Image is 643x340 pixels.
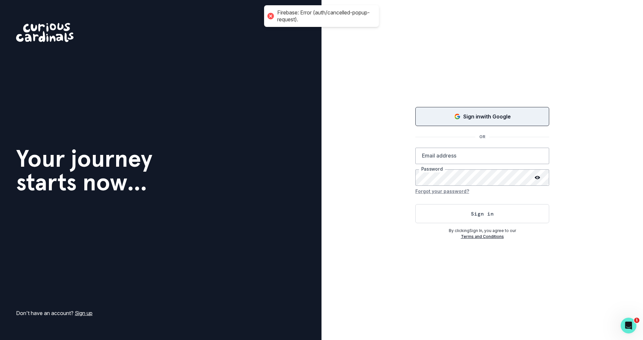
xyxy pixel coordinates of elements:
img: Curious Cardinals Logo [16,23,73,42]
button: Sign in with Google (GSuite) [415,107,549,126]
p: OR [475,134,489,140]
p: Don't have an account? [16,309,93,317]
button: Forgot your password? [415,186,469,196]
h1: Your journey starts now... [16,147,153,194]
p: By clicking Sign In , you agree to our [415,228,549,234]
a: Terms and Conditions [461,234,504,239]
p: Sign in with Google [463,113,511,120]
div: Firebase: Error (auth/cancelled-popup-request). [277,9,372,23]
a: Sign up [75,310,93,316]
span: 1 [634,318,639,323]
button: Sign in [415,204,549,223]
iframe: Intercom live chat [621,318,636,333]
